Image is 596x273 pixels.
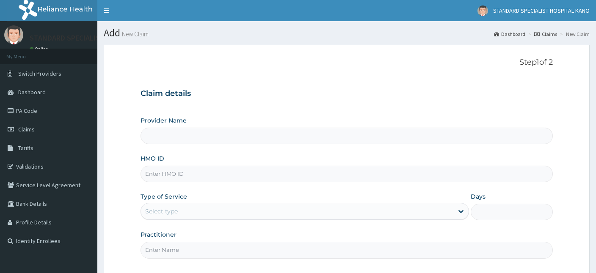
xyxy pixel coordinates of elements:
[104,27,590,38] h1: Add
[145,207,178,216] div: Select type
[141,192,187,201] label: Type of Service
[141,154,164,163] label: HMO ID
[18,70,61,77] span: Switch Providers
[18,144,33,152] span: Tariffs
[141,89,553,98] h3: Claim details
[4,25,23,44] img: User Image
[534,30,557,38] a: Claims
[141,230,177,239] label: Practitioner
[141,166,553,182] input: Enter HMO ID
[30,46,50,52] a: Online
[471,192,486,201] label: Days
[477,5,488,16] img: User Image
[120,31,149,37] small: New Claim
[141,116,187,125] label: Provider Name
[18,126,35,133] span: Claims
[141,58,553,67] p: Step 1 of 2
[493,7,590,14] span: STANDARD SPECIALIST HOSPITAL KANO
[494,30,525,38] a: Dashboard
[30,34,160,42] p: STANDARD SPECIALIST HOSPITAL KANO
[141,242,553,258] input: Enter Name
[558,30,590,38] li: New Claim
[18,88,46,96] span: Dashboard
